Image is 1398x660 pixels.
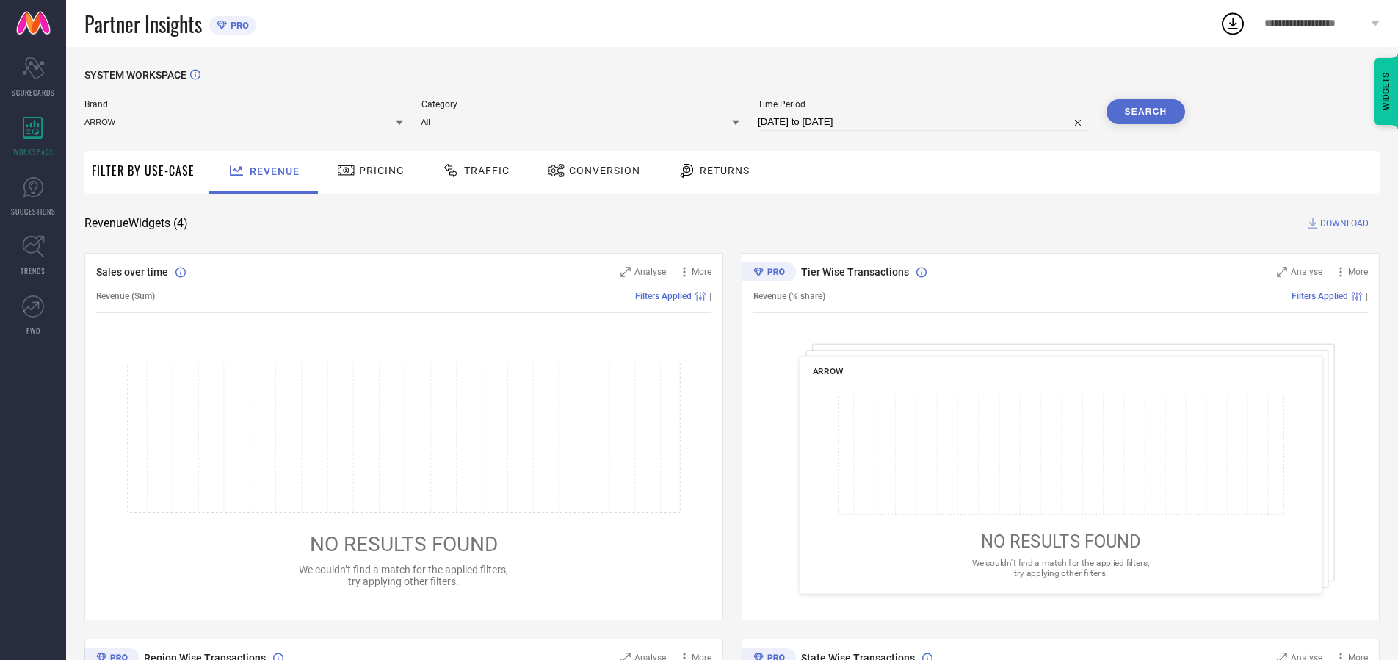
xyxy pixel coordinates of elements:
[227,20,249,31] span: PRO
[1348,267,1368,277] span: More
[250,165,300,177] span: Revenue
[1292,291,1348,301] span: Filters Applied
[569,165,640,176] span: Conversion
[421,99,740,110] span: Category
[1107,99,1186,124] button: Search
[96,291,155,301] span: Revenue (Sum)
[1277,267,1287,277] svg: Zoom
[758,113,1088,131] input: Select time period
[310,532,498,556] span: NO RESULTS FOUND
[709,291,711,301] span: |
[1366,291,1368,301] span: |
[12,87,55,98] span: SCORECARDS
[634,267,666,277] span: Analyse
[753,291,825,301] span: Revenue (% share)
[96,266,168,278] span: Sales over time
[26,325,40,336] span: FWD
[92,162,195,179] span: Filter By Use-Case
[758,99,1088,110] span: Time Period
[299,564,508,587] span: We couldn’t find a match for the applied filters, try applying other filters.
[700,165,750,176] span: Returns
[84,99,403,110] span: Brand
[620,267,631,277] svg: Zoom
[84,9,202,39] span: Partner Insights
[464,165,510,176] span: Traffic
[692,267,711,277] span: More
[801,266,909,278] span: Tier Wise Transactions
[980,531,1140,552] span: NO RESULTS FOUND
[11,206,56,217] span: SUGGESTIONS
[971,558,1149,578] span: We couldn’t find a match for the applied filters, try applying other filters.
[359,165,405,176] span: Pricing
[812,366,843,376] span: ARROW
[1291,267,1322,277] span: Analyse
[84,69,186,81] span: SYSTEM WORKSPACE
[21,265,46,276] span: TRENDS
[84,216,188,231] span: Revenue Widgets ( 4 )
[1320,216,1369,231] span: DOWNLOAD
[635,291,692,301] span: Filters Applied
[13,146,54,157] span: WORKSPACE
[1220,10,1246,37] div: Open download list
[742,262,796,284] div: Premium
